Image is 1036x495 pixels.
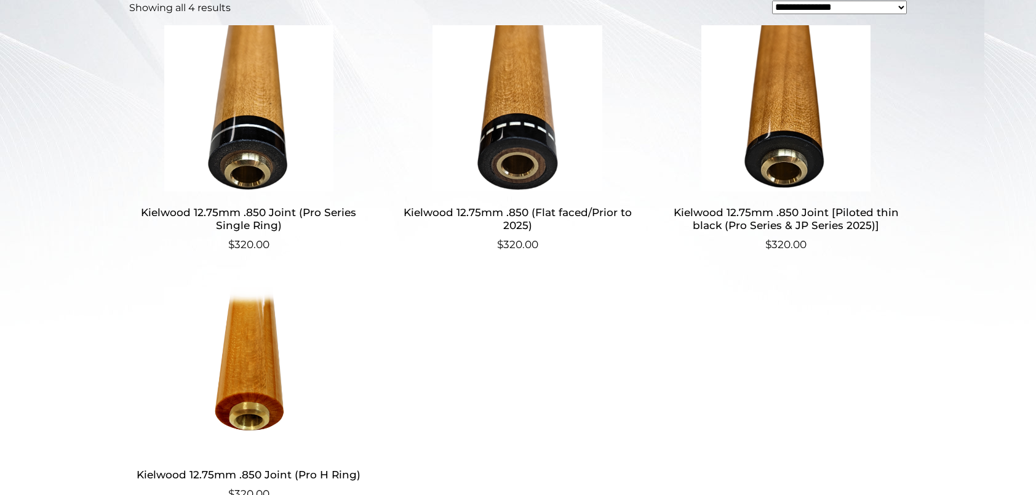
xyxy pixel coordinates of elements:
span: $ [765,238,771,251]
h2: Kielwood 12.75mm .850 Joint [Piloted thin black (Pro Series & JP Series 2025)] [666,201,906,237]
a: Kielwood 12.75mm .850 Joint [Piloted thin black (Pro Series & JP Series 2025)] $320.00 [666,25,906,252]
bdi: 320.00 [228,238,269,251]
bdi: 320.00 [497,238,538,251]
h2: Kielwood 12.75mm .850 Joint (Pro H Ring) [129,463,369,486]
a: Kielwood 12.75mm .850 Joint (Pro Series Single Ring) $320.00 [129,25,369,252]
h2: Kielwood 12.75mm .850 (Flat faced/Prior to 2025) [398,201,637,237]
p: Showing all 4 results [129,1,231,15]
img: Kielwood 12.75mm .850 Joint (Pro H Ring) [129,287,369,453]
img: Kielwood 12.75mm .850 (Flat faced/Prior to 2025) [398,25,637,191]
h2: Kielwood 12.75mm .850 Joint (Pro Series Single Ring) [129,201,369,237]
a: Kielwood 12.75mm .850 (Flat faced/Prior to 2025) $320.00 [398,25,637,252]
select: Shop order [772,1,907,14]
bdi: 320.00 [765,238,807,251]
img: Kielwood 12.75mm .850 Joint (Pro Series Single Ring) [129,25,369,191]
span: $ [228,238,234,251]
img: Kielwood 12.75mm .850 Joint [Piloted thin black (Pro Series & JP Series 2025)] [666,25,906,191]
span: $ [497,238,503,251]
